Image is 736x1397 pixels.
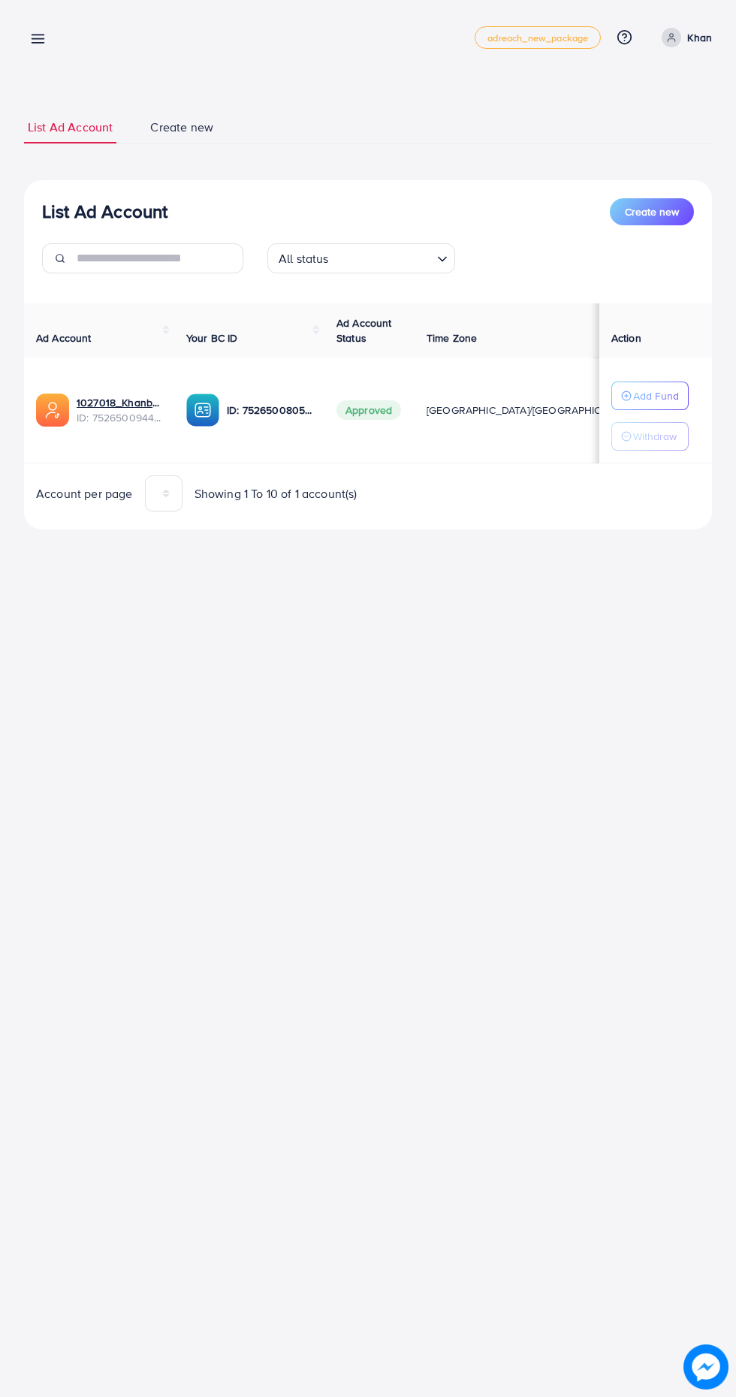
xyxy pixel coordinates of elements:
button: Create new [610,198,694,225]
span: ID: 7526500944935256080 [77,410,162,425]
div: <span class='underline'>1027018_Khanbhia_1752400071646</span></br>7526500944935256080 [77,395,162,426]
span: All status [276,248,332,270]
p: Khan [687,29,712,47]
span: Account per page [36,485,133,502]
span: Create new [150,119,213,136]
input: Search for option [333,245,431,270]
button: Add Fund [611,382,689,410]
span: Showing 1 To 10 of 1 account(s) [195,485,357,502]
p: Add Fund [633,387,679,405]
span: List Ad Account [28,119,113,136]
span: Your BC ID [186,330,238,345]
span: Create new [625,204,679,219]
div: Search for option [267,243,455,273]
a: 1027018_Khanbhia_1752400071646 [77,395,162,410]
a: Khan [656,28,712,47]
span: Time Zone [427,330,477,345]
span: Action [611,330,641,345]
h3: List Ad Account [42,201,167,222]
img: ic-ba-acc.ded83a64.svg [186,394,219,427]
span: Ad Account Status [336,315,392,345]
p: Withdraw [633,427,677,445]
span: [GEOGRAPHIC_DATA]/[GEOGRAPHIC_DATA] [427,403,635,418]
a: adreach_new_package [475,26,601,49]
p: ID: 7526500805902909457 [227,401,312,419]
img: image [683,1344,728,1389]
span: Approved [336,400,401,420]
button: Withdraw [611,422,689,451]
img: ic-ads-acc.e4c84228.svg [36,394,69,427]
span: Ad Account [36,330,92,345]
span: adreach_new_package [487,33,588,43]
